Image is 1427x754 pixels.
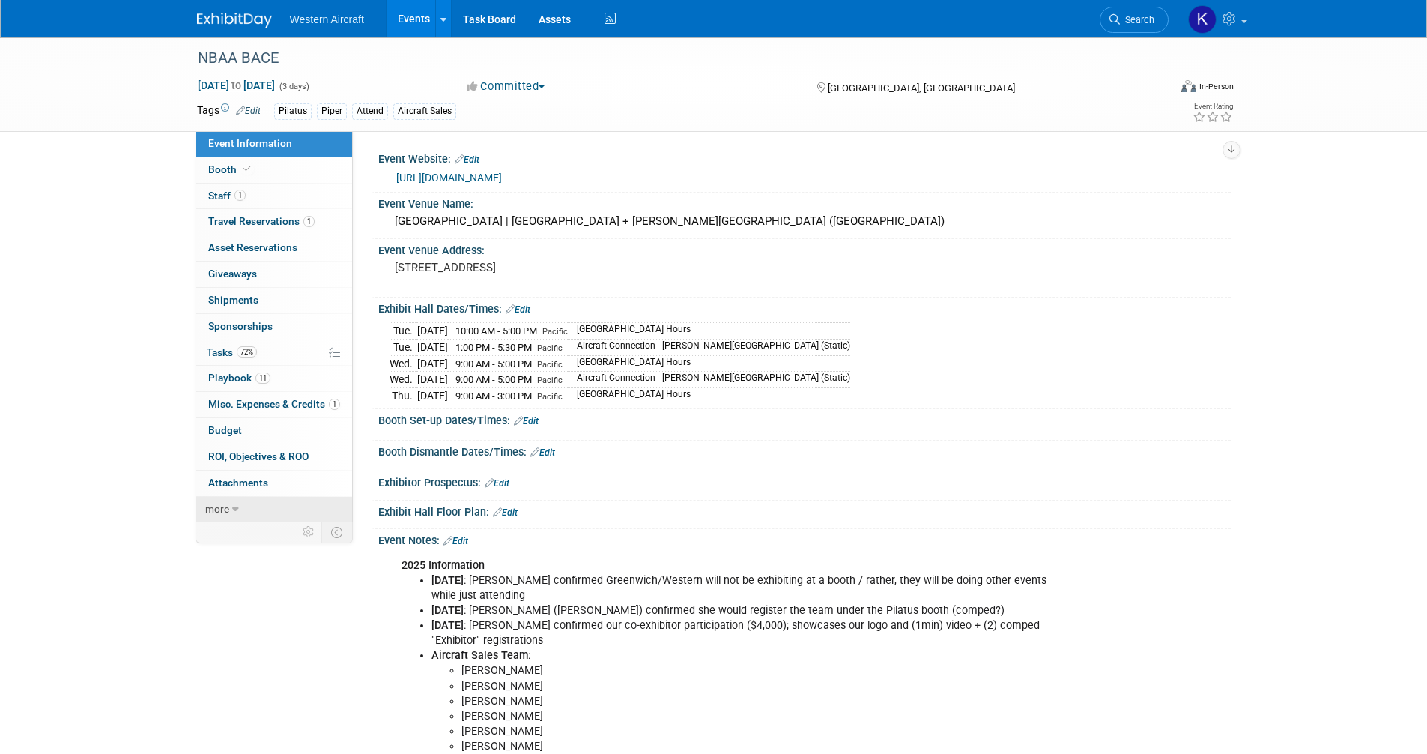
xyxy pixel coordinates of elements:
div: Piper [317,103,347,119]
i: Booth reservation complete [243,165,251,173]
li: [PERSON_NAME] [461,694,1057,709]
span: Misc. Expenses & Credits [208,398,340,410]
b: [DATE] [431,604,464,617]
td: Wed. [390,372,417,388]
td: [DATE] [417,355,448,372]
img: ExhibitDay [197,13,272,28]
div: Pilatus [274,103,312,119]
li: : [PERSON_NAME] confirmed our co-exhibitor participation ($4,000); showcases our logo and (1min) ... [431,618,1057,648]
span: Sponsorships [208,320,273,332]
div: Booth Set-up Dates/Times: [378,409,1231,429]
span: ROI, Objectives & ROO [208,450,309,462]
pre: [STREET_ADDRESS] [395,261,717,274]
span: 9:00 AM - 3:00 PM [455,390,532,402]
a: Staff1 [196,184,352,209]
div: NBAA BACE [193,45,1146,72]
div: In-Person [1199,81,1234,92]
a: Playbook11 [196,366,352,391]
span: Pacific [537,392,563,402]
td: Aircraft Connection - [PERSON_NAME][GEOGRAPHIC_DATA] (Static) [568,340,850,356]
td: Personalize Event Tab Strip [296,522,322,542]
div: [GEOGRAPHIC_DATA] | [GEOGRAPHIC_DATA] + [PERSON_NAME][GEOGRAPHIC_DATA] ([GEOGRAPHIC_DATA]) [390,210,1220,233]
a: Budget [196,418,352,444]
b: [DATE] [431,619,464,632]
span: 1 [234,190,246,201]
a: Edit [506,304,530,315]
td: Tue. [390,323,417,340]
a: Booth [196,157,352,183]
span: 9:00 AM - 5:00 PM [455,358,532,370]
a: more [196,497,352,522]
td: Thu. [390,387,417,403]
a: Attachments [196,471,352,496]
td: Toggle Event Tabs [321,522,352,542]
img: Format-Inperson.png [1181,80,1196,92]
li: [PERSON_NAME] [461,724,1057,739]
div: Exhibitor Prospectus: [378,471,1231,491]
span: 72% [237,346,257,358]
td: Aircraft Connection - [PERSON_NAME][GEOGRAPHIC_DATA] (Static) [568,372,850,388]
span: Event Information [208,137,292,149]
span: (3 days) [278,82,309,91]
b: [DATE] [431,574,464,587]
span: Search [1120,14,1154,25]
li: : [PERSON_NAME] ([PERSON_NAME]) confirmed she would register the team under the Pilatus booth (co... [431,603,1057,618]
button: Committed [461,79,551,94]
td: [DATE] [417,387,448,403]
span: Pacific [542,327,568,337]
span: more [205,503,229,515]
span: Attachments [208,477,268,489]
div: Exhibit Hall Floor Plan: [378,501,1231,520]
li: : [PERSON_NAME] confirmed Greenwich/Western will not be exhibiting at a booth / rather, they will... [431,573,1057,603]
a: Edit [443,536,468,546]
span: [DATE] [DATE] [197,79,276,92]
span: Pacific [537,360,563,370]
span: Tasks [207,346,257,358]
td: [DATE] [417,340,448,356]
span: 11 [255,373,270,384]
span: Travel Reservations [208,215,315,227]
div: Aircraft Sales [393,103,456,119]
div: Event Notes: [378,529,1231,549]
td: [GEOGRAPHIC_DATA] Hours [568,387,850,403]
li: [PERSON_NAME] [461,663,1057,678]
div: Event Venue Name: [378,193,1231,211]
span: Asset Reservations [208,241,297,253]
a: Event Information [196,131,352,157]
span: 1:00 PM - 5:30 PM [455,342,532,353]
div: Event Website: [378,148,1231,167]
span: Pacific [537,343,563,353]
span: Pacific [537,376,563,385]
a: Shipments [196,288,352,313]
td: Wed. [390,355,417,372]
li: [PERSON_NAME] [461,679,1057,694]
a: Giveaways [196,262,352,287]
td: Tags [197,103,261,120]
b: Aircraft Sales Team [431,649,528,662]
a: Tasks72% [196,340,352,366]
b: 2025 Information [402,559,485,572]
a: Misc. Expenses & Credits1 [196,392,352,417]
a: Edit [236,106,261,116]
span: Shipments [208,294,258,306]
a: Search [1100,7,1169,33]
a: Edit [530,447,555,458]
span: to [229,79,243,91]
span: Staff [208,190,246,202]
td: [DATE] [417,372,448,388]
a: [URL][DOMAIN_NAME] [396,172,502,184]
td: [DATE] [417,323,448,340]
div: Event Rating [1193,103,1233,110]
span: Giveaways [208,268,257,280]
span: Budget [208,424,242,436]
a: Travel Reservations1 [196,209,352,235]
a: Edit [493,507,518,518]
span: 9:00 AM - 5:00 PM [455,374,532,385]
td: Tue. [390,340,417,356]
a: ROI, Objectives & ROO [196,444,352,470]
td: [GEOGRAPHIC_DATA] Hours [568,323,850,340]
td: [GEOGRAPHIC_DATA] Hours [568,355,850,372]
a: Asset Reservations [196,235,352,261]
div: Event Format [1080,78,1234,100]
a: Edit [485,478,509,489]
